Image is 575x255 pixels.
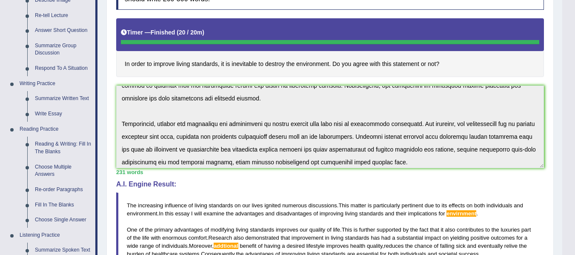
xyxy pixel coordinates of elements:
[457,226,484,233] span: contributes
[408,210,437,217] span: implications
[392,235,395,241] span: a
[282,243,285,249] span: a
[410,226,418,233] span: the
[151,29,175,36] b: Finished
[189,235,207,241] span: comfort
[300,226,308,233] span: our
[127,243,138,249] span: wide
[133,235,140,241] span: the
[31,91,95,106] a: Summarize Written Text
[434,243,438,249] span: of
[189,202,193,209] span: of
[381,235,391,241] span: had
[116,168,544,176] div: 231 words
[31,198,95,213] a: Fill In The Blanks
[177,29,179,36] b: (
[179,29,202,36] b: 20 / 20m
[245,235,279,241] span: demonstrated
[467,243,476,249] span: and
[127,210,157,217] span: environment
[16,122,95,137] a: Reading Practice
[306,243,324,249] span: lifestyle
[327,226,332,233] span: of
[342,226,352,233] span: This
[326,243,349,249] span: improves
[235,202,240,209] span: on
[354,226,358,233] span: is
[485,226,490,233] span: to
[264,243,280,249] span: having
[240,243,256,249] span: benefit
[338,202,349,209] span: This
[420,226,429,233] span: fact
[396,210,406,217] span: their
[16,228,95,243] a: Listening Practice
[282,202,307,209] span: numerous
[31,182,95,198] a: Re-order Paragraphs
[165,202,187,209] span: influence
[209,235,232,241] span: Research
[521,226,531,233] span: part
[430,226,439,233] span: that
[325,235,329,241] span: in
[121,29,204,36] h5: Timer —
[456,243,465,249] span: sick
[377,226,401,233] span: supported
[31,61,95,76] a: Respond To A Situation
[31,8,95,23] a: Re-tell Lecture
[162,243,188,249] span: individuals
[491,235,515,241] span: outcomes
[466,202,472,209] span: on
[139,226,143,233] span: of
[31,137,95,159] a: Reading & Writing: Fill In The Blanks
[151,235,160,241] span: with
[258,243,263,249] span: of
[242,202,250,209] span: our
[252,202,263,209] span: lives
[140,243,154,249] span: range
[209,202,233,209] span: standards
[189,243,212,249] span: Moreover
[345,235,369,241] span: standards
[280,235,290,241] span: that
[127,235,132,241] span: of
[441,226,443,233] span: it
[202,29,204,36] b: )
[138,202,163,209] span: increasing
[425,202,434,209] span: due
[211,226,235,233] span: modifying
[446,210,476,217] span: Possible spelling mistake found. (did you mean: environment)
[397,235,423,241] span: substantial
[250,226,274,233] span: standards
[127,202,136,209] span: The
[236,226,249,233] span: living
[359,226,375,233] span: further
[501,226,520,233] span: luxuries
[333,226,340,233] span: life
[159,210,163,217] span: In
[471,235,489,241] span: positive
[265,210,275,217] span: and
[31,212,95,228] a: Choose Single Answer
[403,226,409,233] span: by
[31,106,95,122] a: Write Essay
[155,243,160,249] span: of
[359,210,383,217] span: standards
[331,235,343,241] span: living
[371,235,380,241] span: has
[443,235,449,241] span: on
[320,210,343,217] span: improving
[415,243,432,249] span: chance
[442,202,447,209] span: its
[516,235,523,241] span: for
[486,202,512,209] span: individuals
[174,226,203,233] span: advantages
[226,210,234,217] span: the
[276,226,298,233] span: improves
[474,202,485,209] span: both
[309,202,337,209] span: discussions
[234,235,244,241] span: also
[405,243,413,249] span: the
[384,243,403,249] span: reduces
[214,243,238,249] span: Possible spelling mistake found. (did you mean: additional)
